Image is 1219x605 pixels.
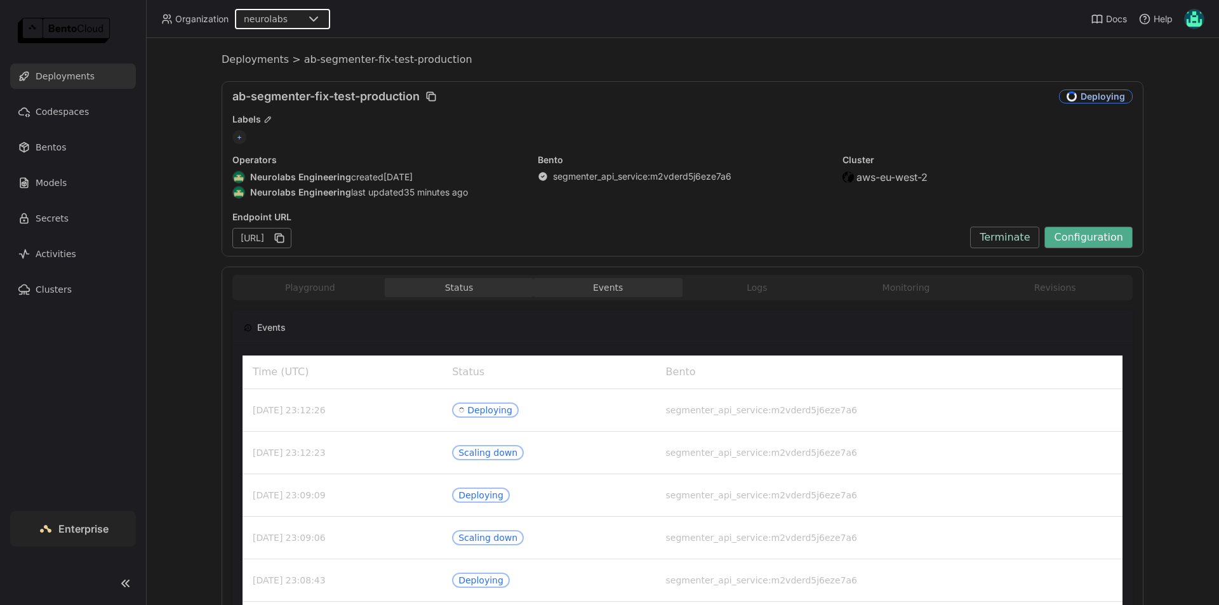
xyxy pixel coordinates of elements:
[36,246,76,262] span: Activities
[36,175,67,190] span: Models
[36,211,69,226] span: Secrets
[553,171,731,182] a: segmenter_api_service:m2vderd5j6eze7a6
[243,432,442,474] td: [DATE] 23:12:23
[1138,13,1173,25] div: Help
[1154,13,1173,25] span: Help
[233,171,244,183] img: Neurolabs Engineering
[36,140,66,155] span: Bentos
[656,356,1122,389] th: Bento
[232,90,420,103] span: ab-segmenter-fix-test-production
[458,575,503,585] div: Deploying
[10,99,136,124] a: Codespaces
[458,533,517,543] div: Scaling down
[970,227,1039,248] button: Terminate
[36,282,72,297] span: Clusters
[458,448,517,458] div: Scaling down
[58,522,109,535] span: Enterprise
[243,389,442,432] td: [DATE] 23:12:26
[747,282,767,293] span: Logs
[175,13,229,25] span: Organization
[243,559,442,602] td: [DATE] 23:08:43
[232,228,291,248] div: [URL]
[36,69,95,84] span: Deployments
[232,130,246,144] span: +
[1067,91,1077,102] i: loading
[232,171,523,183] div: created
[10,63,136,89] a: Deployments
[442,356,655,389] th: Status
[1059,90,1133,103] div: Deploying
[666,575,857,585] span: segmenter_api_service:m2vderd5j6eze7a6
[250,171,351,183] strong: Neurolabs Engineering
[666,448,857,458] span: segmenter_api_service:m2vderd5j6eze7a6
[232,154,523,166] div: Operators
[538,154,828,166] div: Bento
[257,321,286,335] span: Events
[458,407,465,413] svg: Spinner
[232,114,1133,125] div: Labels
[385,278,534,297] button: Status
[458,405,512,415] div: Deploying
[10,170,136,196] a: Models
[458,490,503,500] div: Deploying
[533,278,683,297] button: Events
[10,277,136,302] a: Clusters
[1106,13,1127,25] span: Docs
[243,474,442,517] td: [DATE] 23:09:09
[18,18,110,43] img: logo
[383,171,413,183] span: [DATE]
[232,211,964,223] div: Endpoint URL
[1044,227,1133,248] button: Configuration
[244,13,288,25] div: neurolabs
[10,511,136,547] a: Enterprise
[236,278,385,297] button: Playground
[404,187,468,198] span: 35 minutes ago
[856,171,928,183] span: aws-eu-west-2
[36,104,89,119] span: Codespaces
[289,13,290,26] input: Selected neurolabs.
[666,490,857,500] span: segmenter_api_service:m2vderd5j6eze7a6
[10,241,136,267] a: Activities
[222,53,289,66] span: Deployments
[666,533,857,543] span: segmenter_api_service:m2vderd5j6eze7a6
[980,278,1129,297] button: Revisions
[243,356,442,389] th: Time (UTC)
[233,187,244,198] img: Neurolabs Engineering
[832,278,981,297] button: Monitoring
[289,53,304,66] span: >
[243,517,442,559] td: [DATE] 23:09:06
[232,186,523,199] div: last updated
[1091,13,1127,25] a: Docs
[10,206,136,231] a: Secrets
[250,187,351,198] strong: Neurolabs Engineering
[1185,10,1204,29] img: Calin Cojocaru
[843,154,1133,166] div: Cluster
[222,53,1143,66] nav: Breadcrumbs navigation
[304,53,472,66] span: ab-segmenter-fix-test-production
[10,135,136,160] a: Bentos
[666,405,857,415] span: segmenter_api_service:m2vderd5j6eze7a6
